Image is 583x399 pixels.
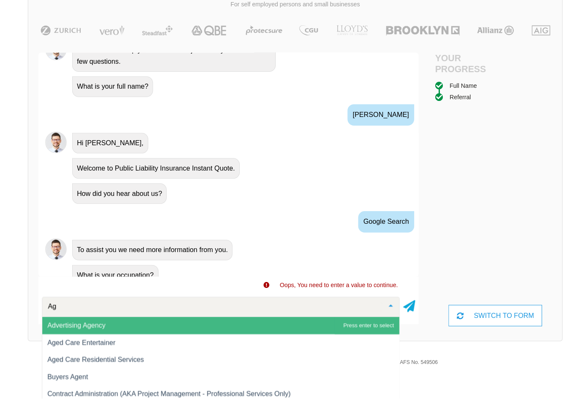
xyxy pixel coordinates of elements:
[47,340,114,347] span: Aged Care Entertainer
[522,30,547,41] img: AIG | Public Liability Insurance
[292,30,317,41] img: CGU | Public Liability Insurance
[47,391,287,398] span: Contract Administration (AKA Project Management - Professional Services Only)
[47,374,87,381] span: Buyers Agent
[47,357,142,364] span: Aged Care Residential Services
[184,30,230,41] img: QBE | Public Liability Insurance
[444,97,465,106] div: Referral
[444,85,471,95] div: Full Name
[45,136,66,157] img: Chatbot | PLI
[276,283,393,290] span: Oops, You need to enter a value to continue.
[71,242,230,263] div: To assist you we need more information from you.
[36,30,84,41] img: Zurich | Public Liability Insurance
[343,109,409,130] div: [PERSON_NAME]
[467,30,512,41] img: Allianz | Public Liability Insurance
[71,267,157,288] div: What is your occupation?
[94,30,127,41] img: Vero | Public Liability Insurance
[137,30,174,41] img: Steadfast | Public Liability Insurance
[328,30,368,41] img: LLOYD's | Public Liability Insurance
[71,81,151,101] div: What is your full name?
[47,323,104,331] span: Advertising Agency
[354,214,409,235] div: Google Search
[45,304,377,312] input: Search or select your occupation
[71,162,237,182] div: Welcome to Public Liability Insurance Instant Quote.
[71,137,146,157] div: Hi [PERSON_NAME],
[71,45,272,76] div: Great! We can help you with this. We just need you to answer a few questions.
[71,187,165,207] div: How did you hear about us?
[239,30,282,41] img: Protecsure | Public Liability Insurance
[45,241,66,262] img: Chatbot | PLI
[443,307,535,328] div: SWITCH TO FORM
[430,57,489,79] h4: Your Progress
[34,6,549,14] p: For self employed persons and small businesses
[378,30,457,41] img: Brooklyn | Public Liability Insurance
